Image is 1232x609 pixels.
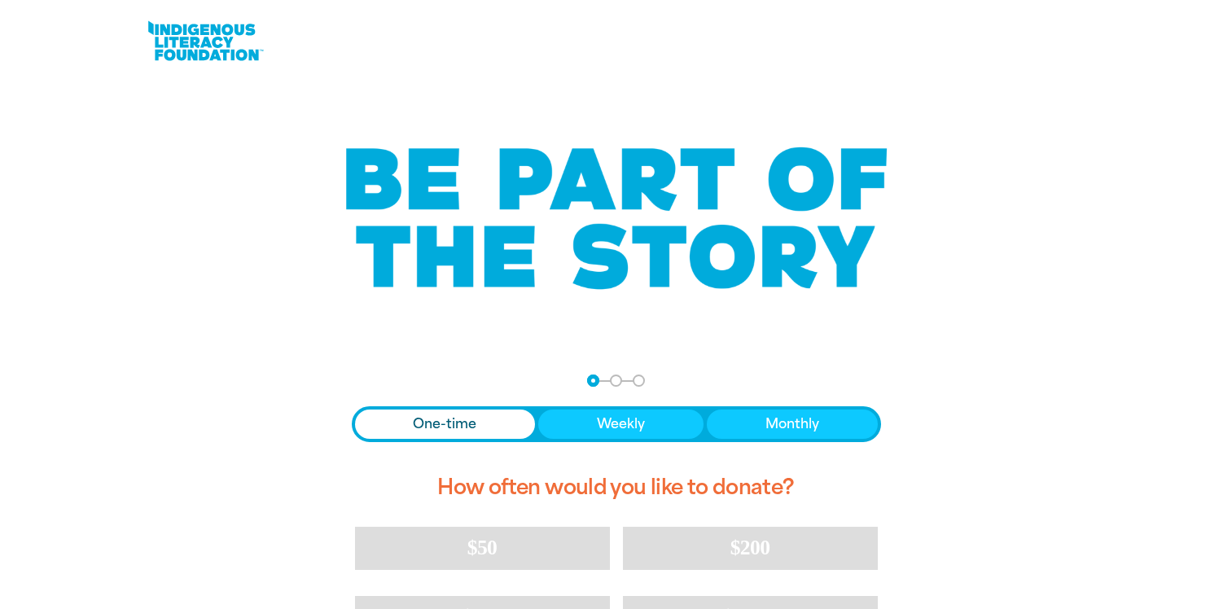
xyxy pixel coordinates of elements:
[538,410,704,439] button: Weekly
[623,527,878,569] button: $200
[597,414,645,434] span: Weekly
[352,406,881,442] div: Donation frequency
[413,414,476,434] span: One-time
[467,536,497,559] span: $50
[610,375,622,387] button: Navigate to step 2 of 3 to enter your details
[355,410,536,439] button: One-time
[633,375,645,387] button: Navigate to step 3 of 3 to enter your payment details
[730,536,770,559] span: $200
[707,410,878,439] button: Monthly
[355,527,610,569] button: $50
[765,414,819,434] span: Monthly
[352,462,881,514] h2: How often would you like to donate?
[587,375,599,387] button: Navigate to step 1 of 3 to enter your donation amount
[331,115,901,322] img: Be part of the story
